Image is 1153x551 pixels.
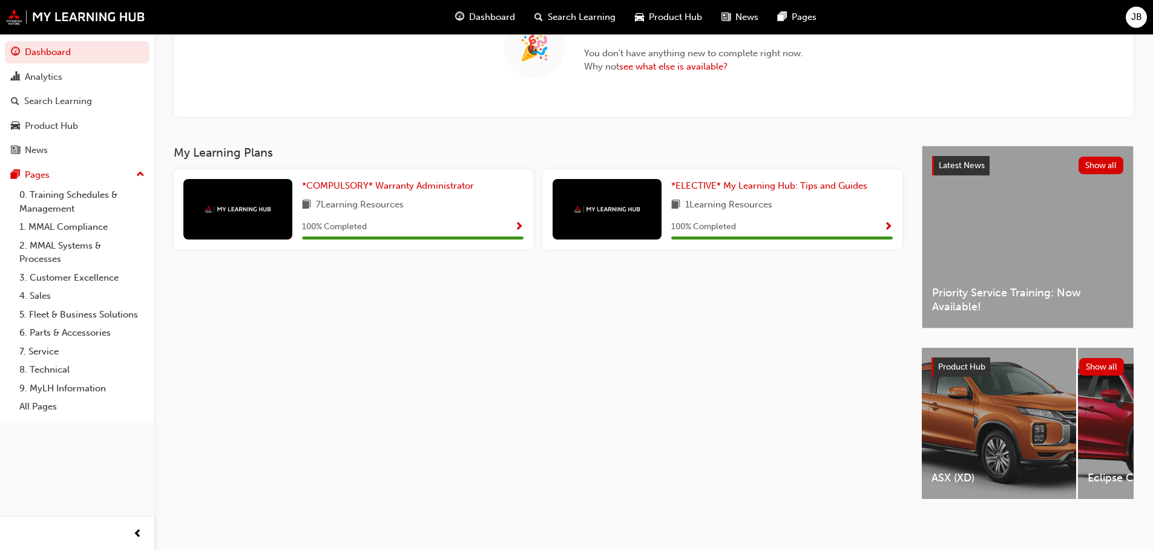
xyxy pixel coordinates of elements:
[15,305,149,324] a: 5. Fleet & Business Solutions
[11,145,20,156] span: news-icon
[768,5,826,30] a: pages-iconPages
[712,5,768,30] a: news-iconNews
[939,160,985,171] span: Latest News
[11,72,20,83] span: chart-icon
[302,180,474,191] span: *COMPULSORY* Warranty Administrator
[11,47,20,58] span: guage-icon
[136,167,145,183] span: up-icon
[1126,7,1147,28] button: JB
[778,10,787,25] span: pages-icon
[635,10,644,25] span: car-icon
[932,156,1123,175] a: Latest NewsShow all
[6,9,145,25] img: mmal
[525,5,625,30] a: search-iconSearch Learning
[514,222,524,233] span: Show Progress
[519,41,550,55] span: 🎉
[534,10,543,25] span: search-icon
[5,66,149,88] a: Analytics
[302,220,367,234] span: 100 % Completed
[302,179,479,193] a: *COMPULSORY* Warranty Administrator
[514,220,524,235] button: Show Progress
[884,220,893,235] button: Show Progress
[735,10,758,24] span: News
[445,5,525,30] a: guage-iconDashboard
[205,206,271,214] img: mmal
[5,139,149,161] a: News
[11,121,20,132] span: car-icon
[922,146,1134,328] a: Latest NewsShow allPriority Service Training: Now Available!
[174,146,902,160] h3: My Learning Plans
[302,198,311,213] span: book-icon
[584,47,803,60] span: You don ' t have anything new to complete right now.
[455,10,464,25] span: guage-icon
[15,360,149,379] a: 8. Technical
[15,324,149,342] a: 6. Parts & Accessories
[15,342,149,361] a: 7. Service
[671,180,867,191] span: *ELECTIVE* My Learning Hub: Tips and Guides
[133,527,142,542] span: prev-icon
[11,170,20,181] span: pages-icon
[5,164,149,186] button: Pages
[5,90,149,112] a: Search Learning
[938,362,985,372] span: Product Hub
[922,348,1076,499] a: ASX (XD)
[574,206,640,214] img: mmal
[792,10,816,24] span: Pages
[619,61,728,72] a: see what else is available?
[671,198,680,213] span: book-icon
[5,41,149,64] a: Dashboard
[15,397,149,416] a: All Pages
[24,94,92,108] div: Search Learning
[671,179,872,193] a: *ELECTIVE* My Learning Hub: Tips and Guides
[931,471,1066,485] span: ASX (XD)
[932,286,1123,313] span: Priority Service Training: Now Available!
[584,60,803,74] span: Why not
[25,70,62,84] div: Analytics
[25,143,48,157] div: News
[671,220,736,234] span: 100 % Completed
[931,357,1124,377] a: Product HubShow all
[15,269,149,287] a: 3. Customer Excellence
[15,186,149,218] a: 0. Training Schedules & Management
[884,222,893,233] span: Show Progress
[5,39,149,164] button: DashboardAnalyticsSearch LearningProduct HubNews
[721,10,731,25] span: news-icon
[548,10,616,24] span: Search Learning
[15,236,149,269] a: 2. MMAL Systems & Processes
[649,10,702,24] span: Product Hub
[685,198,772,213] span: 1 Learning Resources
[25,119,78,133] div: Product Hub
[1131,10,1142,24] span: JB
[11,96,19,107] span: search-icon
[25,168,50,182] div: Pages
[625,5,712,30] a: car-iconProduct Hub
[316,198,404,213] span: 7 Learning Resources
[1079,358,1125,376] button: Show all
[1079,157,1124,174] button: Show all
[15,287,149,305] a: 4. Sales
[5,115,149,137] a: Product Hub
[469,10,515,24] span: Dashboard
[15,218,149,236] a: 1. MMAL Compliance
[15,379,149,398] a: 9. MyLH Information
